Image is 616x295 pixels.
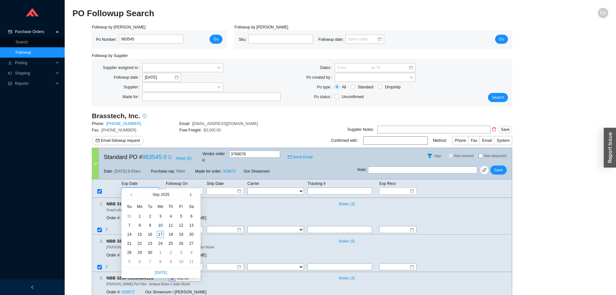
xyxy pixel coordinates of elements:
h3: Brasstech, Inc. [92,111,140,120]
td: 2025-09-14 [124,230,135,239]
label: Po type: [317,83,335,92]
button: mailEmail followup request [92,136,144,145]
a: 983545 [142,154,162,160]
td: 2025-09-09 [145,221,155,230]
th: Sa [186,201,197,212]
span: System [497,138,510,143]
span: Notes ( 3 ) [339,201,355,207]
span: Free Freight: [179,128,202,132]
span: Order #: [106,290,121,295]
td: 2025-09-23 [145,239,155,248]
td: 2025-09-20 [186,230,197,239]
span: Save [501,126,510,133]
label: Followup date: [114,73,142,82]
td: 2025-10-08 [155,257,166,266]
span: link [482,168,487,173]
span: All [339,84,349,90]
div: 5 [126,258,133,265]
button: Go [495,35,508,44]
div: Confirmed with: Method: [331,136,512,145]
span: to [371,65,375,70]
div: 2 [167,249,174,256]
span: Carrier [247,181,259,186]
span: Standard PO # [104,152,162,162]
a: Followup [16,50,31,55]
span: Picking [15,58,54,68]
span: Order #: [106,253,121,257]
span: Made for order: [195,169,222,174]
span: [EMAIL_ADDRESS][DOMAIN_NAME] [192,121,258,126]
td: 2025-09-15 [135,230,145,239]
div: 3 [157,213,164,220]
span: [DATE] 9:43am [114,168,141,175]
span: mail [96,139,100,143]
td: 2025-09-21 [124,239,135,248]
td: 2025-10-03 [176,248,186,257]
button: Save [490,165,507,175]
button: Notes (3) [336,200,355,205]
td: 2025-09-08 [135,221,145,230]
div: 7 [126,222,133,229]
td: 2025-09-07 [124,221,135,230]
button: Notes (6) [175,155,192,159]
input: From [337,64,369,71]
div: 4 [188,249,195,256]
span: Exp Date [122,181,137,186]
span: Notes ( 6 ) [176,155,191,162]
div: 17 [157,231,164,238]
td: 2025-08-31 [124,212,135,221]
td: 2025-09-29 [135,248,145,257]
label: Supplier: [124,83,142,92]
div: 6 [136,258,143,265]
div: 26 [178,240,185,247]
td: 2025-10-11 [186,257,197,266]
span: NBB 3180-5721/06 [106,200,149,208]
td: 2025-09-24 [155,239,166,248]
div: 20 [188,231,195,238]
td: 2025-09-18 [166,230,176,239]
label: Po status: [314,92,334,101]
button: Sep [153,189,159,200]
div: 1 [136,213,143,220]
td: 2025-09-26 [176,239,186,248]
button: Notes (5) [336,238,355,242]
span: Tracking # [308,181,326,186]
span: delete [491,127,497,131]
span: Followup by [PERSON_NAME] [92,25,146,29]
td: 2025-10-07 [145,257,155,266]
div: 11 [188,258,195,265]
div: 27 [188,240,195,247]
h2: PO Followup Search [72,8,474,19]
span: Exp Recv [379,181,396,186]
span: NBB 3290-5143-06X15S [106,238,159,245]
span: down [93,161,98,166]
div: 6 [188,213,195,220]
input: Select date [348,36,377,42]
td: 2025-10-10 [176,257,186,266]
span: export [168,155,172,159]
span: copy [163,155,167,159]
td: 2025-09-28 [124,248,135,257]
div: Copy [163,154,167,160]
span: Search [492,94,504,101]
td: 2025-09-11 [166,221,176,230]
span: Hide received [454,154,473,158]
span: Fax [471,138,477,143]
td: 2025-09-10 [155,221,166,230]
span: NBB 3290-5503/06X15S [106,275,159,282]
button: Filter [425,151,435,161]
th: Su [124,201,135,212]
td: 2025-10-05 [124,257,135,266]
div: 28 [126,249,133,256]
a: [PHONE_NUMBER] [106,121,141,126]
div: 25 [167,240,174,247]
span: mail [288,155,292,159]
a: 929672 [122,290,135,295]
td: 2025-09-02 [145,212,155,221]
span: Followup by Supplier [92,53,128,58]
th: Th [166,201,176,212]
td: 2025-09-01 [135,212,145,221]
label: Supplier assigned to [103,63,142,72]
div: 2 [146,213,154,220]
span: swap-right [371,65,375,70]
